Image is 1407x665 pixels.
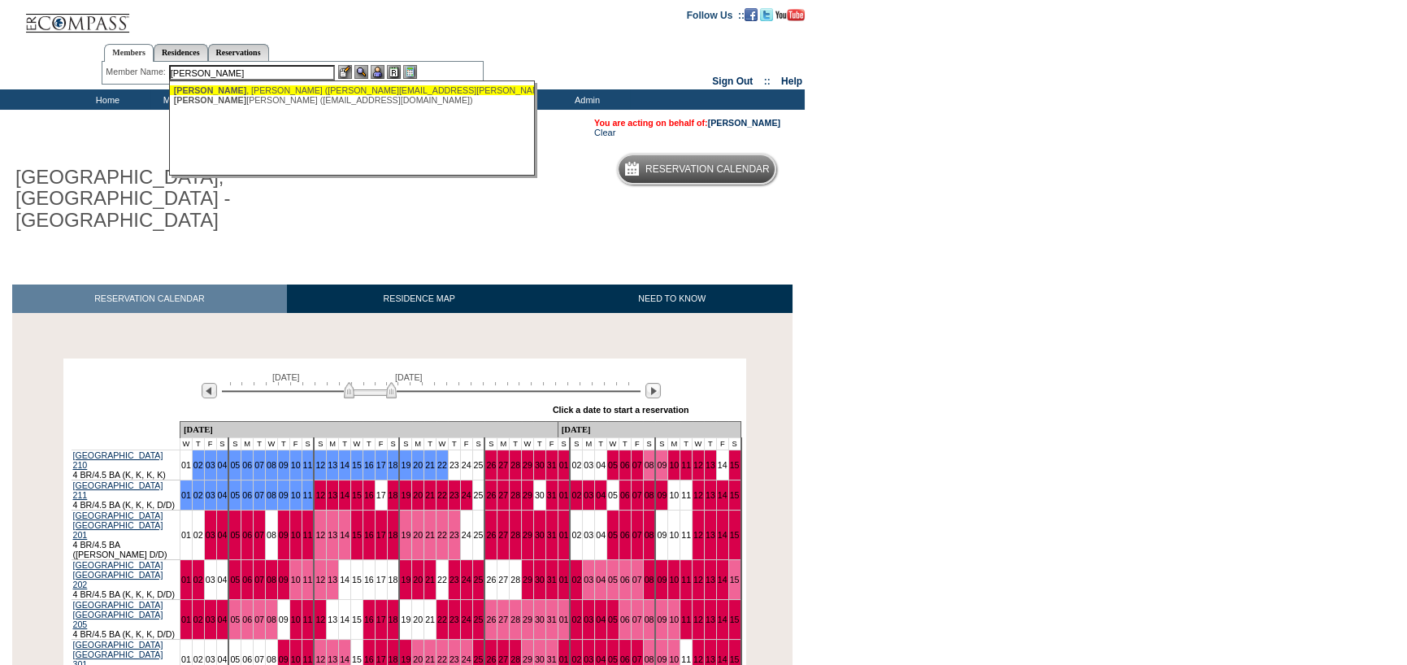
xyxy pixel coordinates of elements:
[254,490,264,500] a: 07
[150,89,240,110] td: My Memberships
[267,654,276,664] a: 08
[12,285,287,313] a: RESERVATION CALENDAR
[437,654,447,664] a: 22
[584,575,593,585] a: 03
[291,654,301,664] a: 10
[230,654,240,664] a: 05
[303,575,313,585] a: 11
[371,65,384,79] img: Impersonate
[620,654,630,664] a: 06
[632,575,642,585] a: 07
[193,490,203,500] a: 02
[718,615,727,624] a: 14
[645,460,654,470] a: 08
[608,460,618,470] a: 05
[230,530,240,540] a: 05
[315,654,325,664] a: 12
[340,654,350,664] a: 14
[510,654,520,664] a: 28
[193,654,203,664] a: 02
[632,460,642,470] a: 07
[449,490,459,500] a: 23
[486,615,496,624] a: 26
[437,490,447,500] a: 22
[462,615,471,624] a: 24
[352,530,362,540] a: 15
[291,530,301,540] a: 10
[328,654,337,664] a: 13
[389,490,398,500] a: 18
[279,575,289,585] a: 09
[669,575,679,585] a: 10
[781,76,802,87] a: Help
[425,490,435,500] a: 21
[389,654,398,664] a: 18
[73,511,163,540] a: [GEOGRAPHIC_DATA] [GEOGRAPHIC_DATA] 201
[303,615,313,624] a: 11
[571,530,581,540] a: 02
[571,654,581,664] a: 02
[61,89,150,110] td: Home
[584,615,593,624] a: 03
[340,460,350,470] a: 14
[303,460,313,470] a: 11
[328,575,337,585] a: 13
[364,575,374,585] a: 16
[486,530,496,540] a: 26
[376,575,386,585] a: 17
[657,575,667,585] a: 09
[760,8,773,21] img: Follow us on Twitter
[364,530,374,540] a: 16
[193,615,203,624] a: 02
[328,530,337,540] a: 13
[645,575,654,585] a: 08
[202,383,217,398] img: Previous
[206,575,215,585] a: 03
[389,530,398,540] a: 18
[328,490,337,500] a: 13
[718,575,727,585] a: 14
[437,530,447,540] a: 22
[730,460,740,470] a: 15
[608,615,618,624] a: 05
[474,654,484,664] a: 25
[462,530,471,540] a: 24
[535,530,545,540] a: 30
[230,460,240,470] a: 05
[535,460,545,470] a: 30
[181,654,191,664] a: 01
[413,615,423,624] a: 20
[364,654,374,664] a: 16
[352,575,362,585] a: 15
[706,490,715,500] a: 13
[559,490,569,500] a: 01
[645,615,654,624] a: 08
[760,9,773,19] a: Follow us on Twitter
[364,615,374,624] a: 16
[364,490,374,500] a: 16
[267,615,276,624] a: 08
[510,460,520,470] a: 28
[620,615,630,624] a: 06
[571,615,581,624] a: 02
[206,654,215,664] a: 03
[474,530,484,540] a: 25
[547,530,557,540] a: 31
[462,490,471,500] a: 24
[706,575,715,585] a: 13
[267,575,276,585] a: 08
[730,575,740,585] a: 15
[594,128,615,137] a: Clear
[681,530,691,540] a: 11
[645,490,654,500] a: 08
[474,575,484,585] a: 25
[315,615,325,624] a: 12
[706,530,715,540] a: 13
[181,530,191,540] a: 01
[474,615,484,624] a: 25
[498,460,508,470] a: 27
[354,65,368,79] img: View
[181,575,191,585] a: 01
[669,615,679,624] a: 10
[510,575,520,585] a: 28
